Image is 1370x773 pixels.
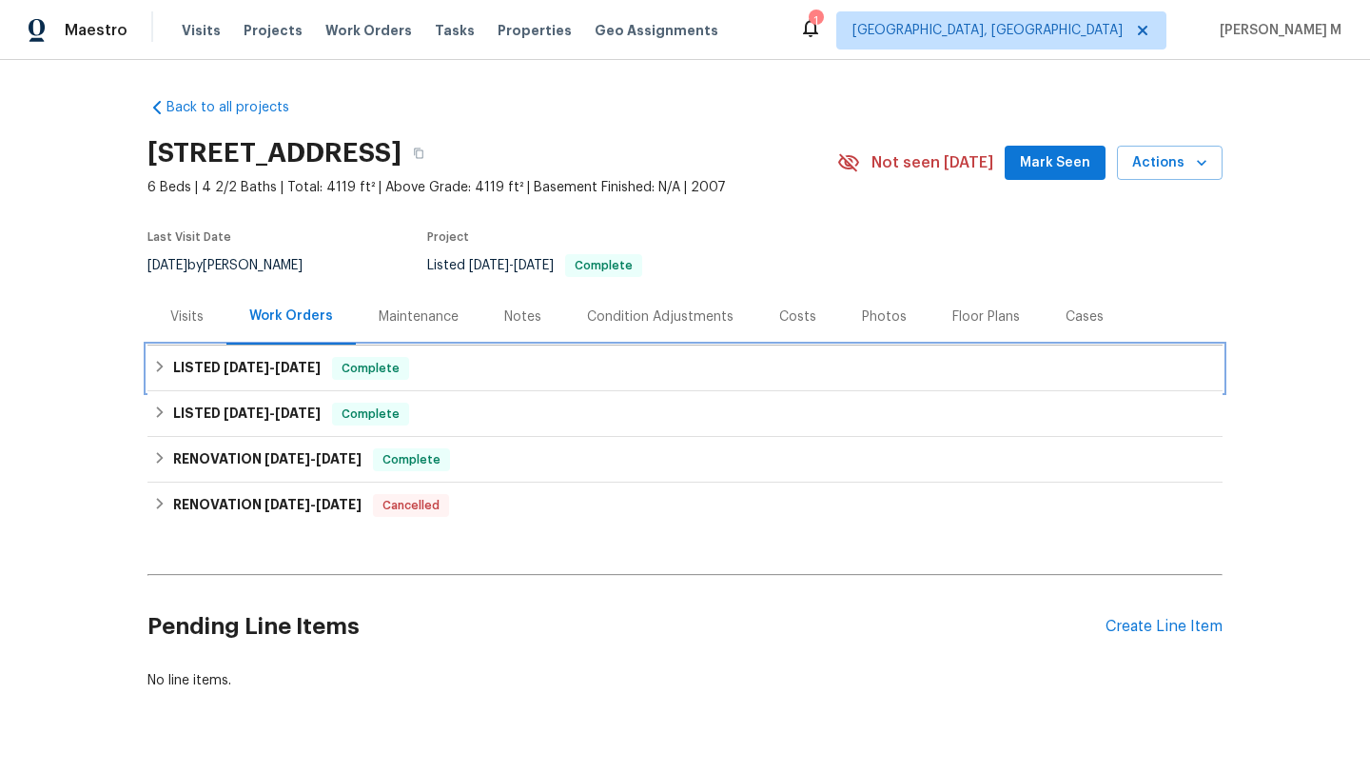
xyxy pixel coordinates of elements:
[147,437,1223,483] div: RENOVATION [DATE]-[DATE]Complete
[401,136,436,170] button: Copy Address
[595,21,718,40] span: Geo Assignments
[249,307,333,326] div: Work Orders
[427,259,642,272] span: Listed
[147,583,1106,671] h2: Pending Line Items
[147,254,325,277] div: by [PERSON_NAME]
[379,307,459,327] div: Maintenance
[244,21,303,40] span: Projects
[375,450,448,469] span: Complete
[275,406,321,420] span: [DATE]
[264,452,362,466] span: -
[334,405,407,424] span: Complete
[504,307,541,327] div: Notes
[567,260,640,271] span: Complete
[334,359,407,378] span: Complete
[147,231,231,243] span: Last Visit Date
[469,259,554,272] span: -
[224,361,269,374] span: [DATE]
[147,259,187,272] span: [DATE]
[224,406,269,420] span: [DATE]
[147,346,1223,391] div: LISTED [DATE]-[DATE]Complete
[170,307,204,327] div: Visits
[375,496,447,515] span: Cancelled
[316,498,362,511] span: [DATE]
[173,494,362,517] h6: RENOVATION
[852,21,1123,40] span: [GEOGRAPHIC_DATA], [GEOGRAPHIC_DATA]
[173,448,362,471] h6: RENOVATION
[264,498,362,511] span: -
[1066,307,1104,327] div: Cases
[224,361,321,374] span: -
[173,403,321,426] h6: LISTED
[173,357,321,380] h6: LISTED
[275,361,321,374] span: [DATE]
[469,259,509,272] span: [DATE]
[1212,21,1341,40] span: [PERSON_NAME] M
[264,498,310,511] span: [DATE]
[147,391,1223,437] div: LISTED [DATE]-[DATE]Complete
[779,307,816,327] div: Costs
[862,307,907,327] div: Photos
[147,178,837,197] span: 6 Beds | 4 2/2 Baths | Total: 4119 ft² | Above Grade: 4119 ft² | Basement Finished: N/A | 2007
[264,452,310,466] span: [DATE]
[427,231,469,243] span: Project
[147,98,330,117] a: Back to all projects
[147,144,401,163] h2: [STREET_ADDRESS]
[952,307,1020,327] div: Floor Plans
[147,483,1223,528] div: RENOVATION [DATE]-[DATE]Cancelled
[316,452,362,466] span: [DATE]
[871,153,993,172] span: Not seen [DATE]
[325,21,412,40] span: Work Orders
[182,21,221,40] span: Visits
[147,671,1223,690] div: No line items.
[1132,151,1207,175] span: Actions
[1106,618,1223,636] div: Create Line Item
[809,11,822,30] div: 1
[1117,146,1223,181] button: Actions
[224,406,321,420] span: -
[498,21,572,40] span: Properties
[587,307,734,327] div: Condition Adjustments
[435,24,475,37] span: Tasks
[1020,151,1090,175] span: Mark Seen
[514,259,554,272] span: [DATE]
[65,21,127,40] span: Maestro
[1005,146,1106,181] button: Mark Seen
